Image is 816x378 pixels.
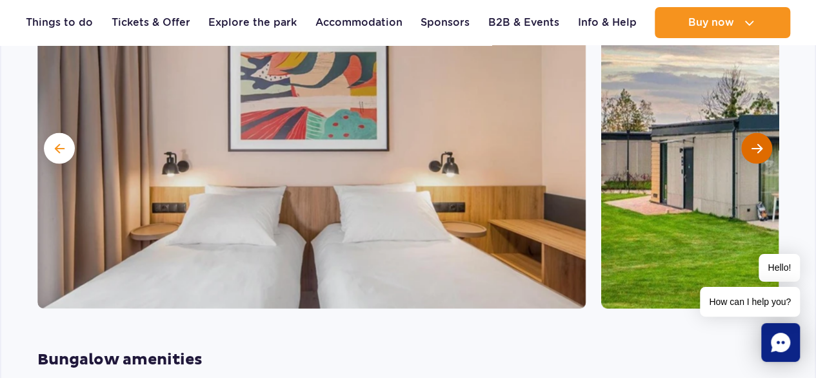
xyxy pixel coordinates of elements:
[700,287,800,317] span: How can I help you?
[655,7,790,38] button: Buy now
[421,7,470,38] a: Sponsors
[37,350,779,370] strong: Bungalow amenities
[759,254,800,282] span: Hello!
[26,7,93,38] a: Things to do
[761,323,800,362] div: Chat
[577,7,636,38] a: Info & Help
[112,7,190,38] a: Tickets & Offer
[208,7,297,38] a: Explore the park
[315,7,403,38] a: Accommodation
[688,17,733,28] span: Buy now
[741,133,772,164] button: Next slide
[488,7,559,38] a: B2B & Events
